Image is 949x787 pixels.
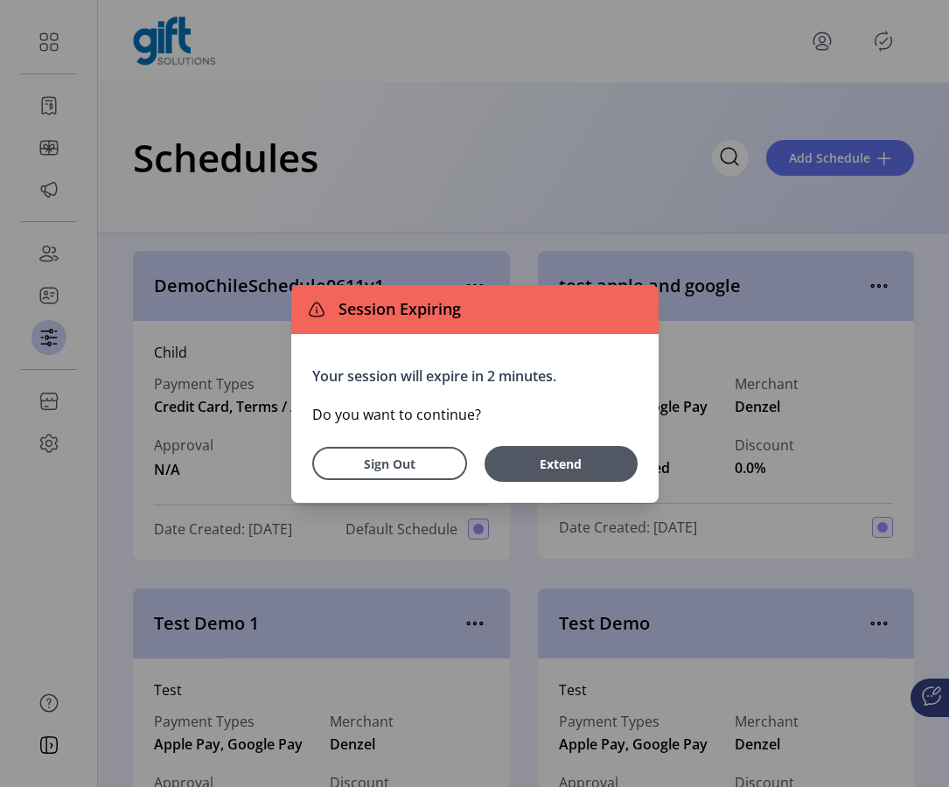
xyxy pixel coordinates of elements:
[335,455,444,473] span: Sign Out
[493,455,629,473] span: Extend
[312,404,638,425] p: Do you want to continue?
[331,297,461,321] span: Session Expiring
[485,446,638,482] button: Extend
[312,447,467,480] button: Sign Out
[312,366,638,387] p: Your session will expire in 2 minutes.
